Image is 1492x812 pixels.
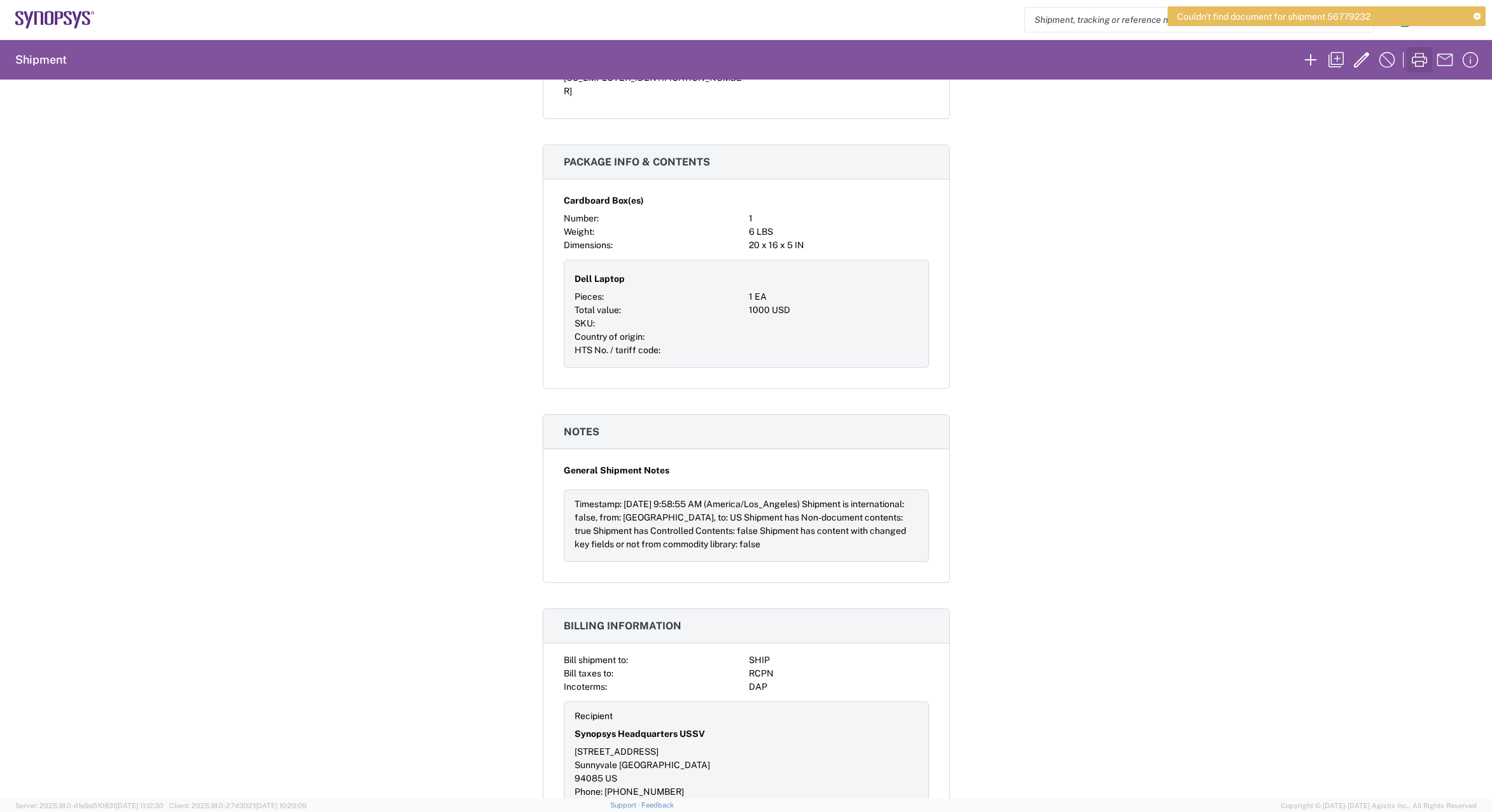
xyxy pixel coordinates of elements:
[575,345,660,355] span: HTS No. / tariff code:
[564,194,644,207] span: Cardboard Box(es)
[564,682,607,692] span: Incoterms:
[1025,8,1355,32] input: Shipment, tracking or reference number
[575,745,744,759] div: [STREET_ADDRESS]
[749,680,929,694] div: DAP
[575,332,645,342] span: Country of origin:
[116,802,164,809] span: [DATE] 11:12:30
[575,711,613,721] span: Recipient
[564,464,669,477] span: General Shipment Notes
[575,772,744,785] div: 94085 US
[749,225,929,239] div: 6 LBS
[564,655,628,665] span: Bill shipment to:
[575,318,595,328] span: SKU:
[564,213,599,223] span: Number:
[749,290,918,304] div: 1 EA
[575,272,625,286] span: Dell Laptop
[15,802,164,809] span: Server: 2025.18.0-d1e9a510831
[169,802,307,809] span: Client: 2025.18.0-27d3021
[575,291,604,302] span: Pieces:
[564,156,710,168] span: Package info & contents
[15,52,67,67] h2: Shipment
[610,801,642,809] a: Support
[564,668,613,678] span: Bill taxes to:
[749,304,918,317] div: 1000 USD
[641,801,674,809] a: Feedback
[1281,800,1477,811] span: Copyright © [DATE]-[DATE] Agistix Inc., All Rights Reserved
[575,759,744,772] div: Sunnyvale [GEOGRAPHIC_DATA]
[749,654,929,667] div: SHIP
[749,667,929,680] div: RCPN
[575,785,744,799] div: Phone: [PHONE_NUMBER]
[564,240,613,250] span: Dimensions:
[255,802,307,809] span: [DATE] 10:20:09
[564,620,681,632] span: Billing information
[749,212,929,225] div: 1
[1177,11,1370,22] span: Couldn't find document for shipment 56779232
[564,227,594,237] span: Weight:
[749,239,929,252] div: 20 x 16 x 5 IN
[575,727,705,741] span: Synopsys Headquarters USSV
[564,426,599,438] span: Notes
[575,498,918,551] div: Timestamp: [DATE] 9:58:55 AM (America/Los_Angeles) Shipment is international: false, from: [GEOGR...
[575,305,621,315] span: Total value:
